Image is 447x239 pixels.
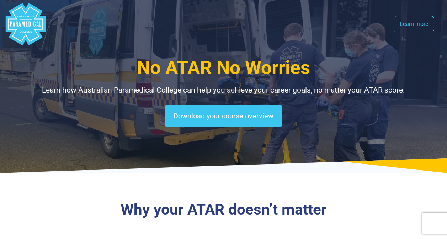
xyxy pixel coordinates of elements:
p: Learn how Australian Paramedical College can help you achieve your career goals, no matter your A... [37,85,410,96]
h3: Why your ATAR doesn’t matter [37,201,410,219]
div: Australian Paramedical College [4,3,47,45]
a: Learn more [394,16,434,32]
span: No ATAR No Worries [137,57,310,79]
a: Download your course overview [165,105,282,127]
